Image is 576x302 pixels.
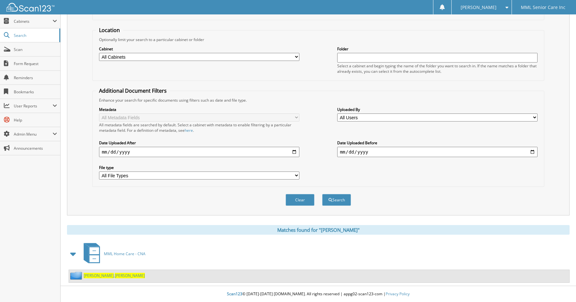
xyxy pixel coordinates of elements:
[80,241,146,266] a: MML Home Care - CNA
[99,165,299,170] label: File type
[104,251,146,256] span: MML Home Care - CNA
[99,122,299,133] div: All metadata fields are searched by default. Select a cabinet with metadata to enable filtering b...
[461,5,497,9] span: [PERSON_NAME]
[115,273,145,278] span: [PERSON_NAME]
[14,19,53,24] span: Cabinets
[96,37,540,42] div: Optionally limit your search to a particular cabinet or folder
[14,47,57,52] span: Scan
[99,147,299,157] input: start
[99,46,299,52] label: Cabinet
[14,61,57,66] span: Form Request
[521,5,565,9] span: MML Senior Care Inc
[185,128,193,133] a: here
[322,194,351,206] button: Search
[227,291,242,297] span: Scan123
[337,140,537,146] label: Date Uploaded Before
[337,63,537,74] div: Select a cabinet and begin typing the name of the folder you want to search in. If the name match...
[84,273,145,278] a: [PERSON_NAME],[PERSON_NAME]
[14,33,56,38] span: Search
[386,291,410,297] a: Privacy Policy
[96,87,170,94] legend: Additional Document Filters
[337,107,537,112] label: Uploaded By
[6,3,54,12] img: scan123-logo-white.svg
[70,272,84,280] img: folder2.png
[99,140,299,146] label: Date Uploaded After
[96,97,540,103] div: Enhance your search for specific documents using filters such as date and file type.
[544,271,576,302] iframe: Chat Widget
[14,117,57,123] span: Help
[14,131,53,137] span: Admin Menu
[14,103,53,109] span: User Reports
[14,75,57,80] span: Reminders
[337,147,537,157] input: end
[61,286,576,302] div: © [DATE]-[DATE] [DOMAIN_NAME]. All rights reserved | appg02-scan123-com |
[14,146,57,151] span: Announcements
[286,194,314,206] button: Clear
[67,225,570,235] div: Matches found for "[PERSON_NAME]"
[14,89,57,95] span: Bookmarks
[84,273,114,278] span: [PERSON_NAME]
[96,27,123,34] legend: Location
[99,107,299,112] label: Metadata
[337,46,537,52] label: Folder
